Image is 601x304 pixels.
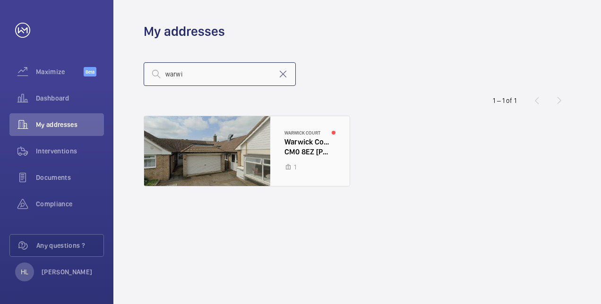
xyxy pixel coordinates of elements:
[36,146,104,156] span: Interventions
[42,267,93,277] p: [PERSON_NAME]
[36,93,104,103] span: Dashboard
[36,173,104,182] span: Documents
[84,67,96,76] span: Beta
[144,23,225,40] h1: My addresses
[21,267,28,277] p: HL
[144,62,296,86] input: Search by address
[36,199,104,209] span: Compliance
[36,67,84,76] span: Maximize
[36,241,103,250] span: Any questions ?
[493,96,516,105] div: 1 – 1 of 1
[36,120,104,129] span: My addresses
